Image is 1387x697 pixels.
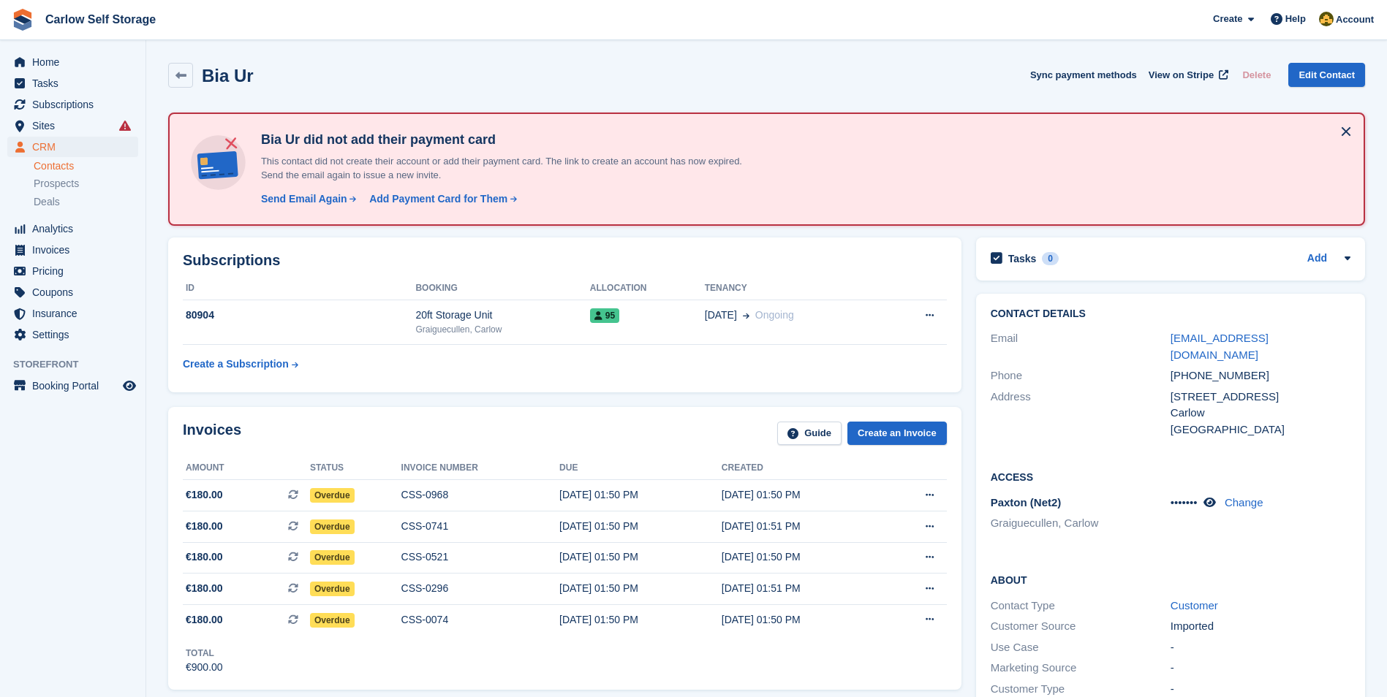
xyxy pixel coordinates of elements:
span: Analytics [32,218,120,239]
h2: Tasks [1008,252,1037,265]
a: menu [7,94,138,115]
span: €180.00 [186,612,223,628]
div: CSS-0296 [401,581,559,596]
div: Marketing Source [991,660,1171,677]
span: Booking Portal [32,376,120,396]
th: Due [559,457,722,480]
span: [DATE] [705,308,737,323]
span: Invoices [32,240,120,260]
span: €180.00 [186,487,223,503]
div: Contact Type [991,598,1171,614]
div: 0 [1042,252,1059,265]
span: €180.00 [186,519,223,534]
a: menu [7,376,138,396]
img: Kevin Moore [1319,12,1334,26]
a: Edit Contact [1288,63,1365,87]
span: Tasks [32,73,120,94]
div: [DATE] 01:50 PM [559,519,722,534]
th: Booking [415,277,589,300]
div: CSS-0074 [401,612,559,628]
a: menu [7,137,138,157]
th: Status [310,457,401,480]
p: This contact did not create their account or add their payment card. The link to create an accoun... [255,154,767,183]
a: Preview store [121,377,138,395]
span: Create [1213,12,1242,26]
div: [DATE] 01:50 PM [722,549,884,565]
div: [DATE] 01:50 PM [722,487,884,503]
div: [GEOGRAPHIC_DATA] [1171,422,1350,438]
span: Deals [34,195,60,209]
button: Sync payment methods [1030,63,1137,87]
a: menu [7,52,138,72]
div: CSS-0741 [401,519,559,534]
a: Add Payment Card for Them [363,191,518,207]
span: Storefront [13,357,145,372]
h2: About [991,572,1350,587]
span: Coupons [32,282,120,302]
th: Allocation [590,277,705,300]
div: €900.00 [186,660,223,675]
span: Home [32,52,120,72]
a: menu [7,282,138,302]
th: Invoice number [401,457,559,480]
span: Overdue [310,613,355,628]
a: [EMAIL_ADDRESS][DOMAIN_NAME] [1171,332,1269,361]
a: menu [7,261,138,281]
div: Customer Source [991,618,1171,635]
a: menu [7,303,138,324]
h2: Access [991,469,1350,484]
span: Overdue [310,488,355,503]
span: Ongoing [755,309,794,321]
th: Created [722,457,884,480]
i: Smart entry sync failures have occurred [119,120,131,132]
li: Graiguecullen, Carlow [991,515,1171,532]
a: Guide [777,422,842,446]
span: Overdue [310,550,355,565]
th: Amount [183,457,310,480]
span: ••••••• [1171,496,1198,509]
span: Settings [32,324,120,345]
div: Imported [1171,618,1350,635]
a: Customer [1171,599,1218,612]
div: Address [991,389,1171,438]
a: View on Stripe [1143,63,1231,87]
div: [STREET_ADDRESS] [1171,389,1350,405]
span: Help [1285,12,1306,26]
div: CSS-0968 [401,487,559,503]
a: Contacts [34,159,138,173]
div: [PHONE_NUMBER] [1171,367,1350,384]
div: 80904 [183,308,415,323]
a: Change [1225,496,1263,509]
div: Total [186,647,223,660]
span: Account [1336,12,1374,27]
div: [DATE] 01:50 PM [559,549,722,565]
div: Email [991,330,1171,363]
a: Deals [34,194,138,210]
span: View on Stripe [1149,68,1214,83]
th: ID [183,277,415,300]
div: Phone [991,367,1171,384]
span: CRM [32,137,120,157]
span: €180.00 [186,549,223,565]
h2: Subscriptions [183,252,947,269]
div: Send Email Again [261,191,347,207]
h4: Bia Ur did not add their payment card [255,132,767,148]
a: menu [7,115,138,136]
div: 20ft Storage Unit [415,308,589,323]
span: 95 [590,308,619,323]
span: Prospects [34,177,79,191]
div: Graiguecullen, Carlow [415,323,589,336]
a: menu [7,73,138,94]
span: Sites [32,115,120,136]
span: Overdue [310,582,355,596]
div: Create a Subscription [183,357,289,372]
a: menu [7,324,138,345]
span: Pricing [32,261,120,281]
span: Insurance [32,303,120,324]
div: [DATE] 01:51 PM [722,581,884,596]
h2: Invoices [183,422,241,446]
div: Add Payment Card for Them [369,191,507,207]
div: CSS-0521 [401,549,559,565]
h2: Contact Details [991,308,1350,320]
div: - [1171,660,1350,677]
